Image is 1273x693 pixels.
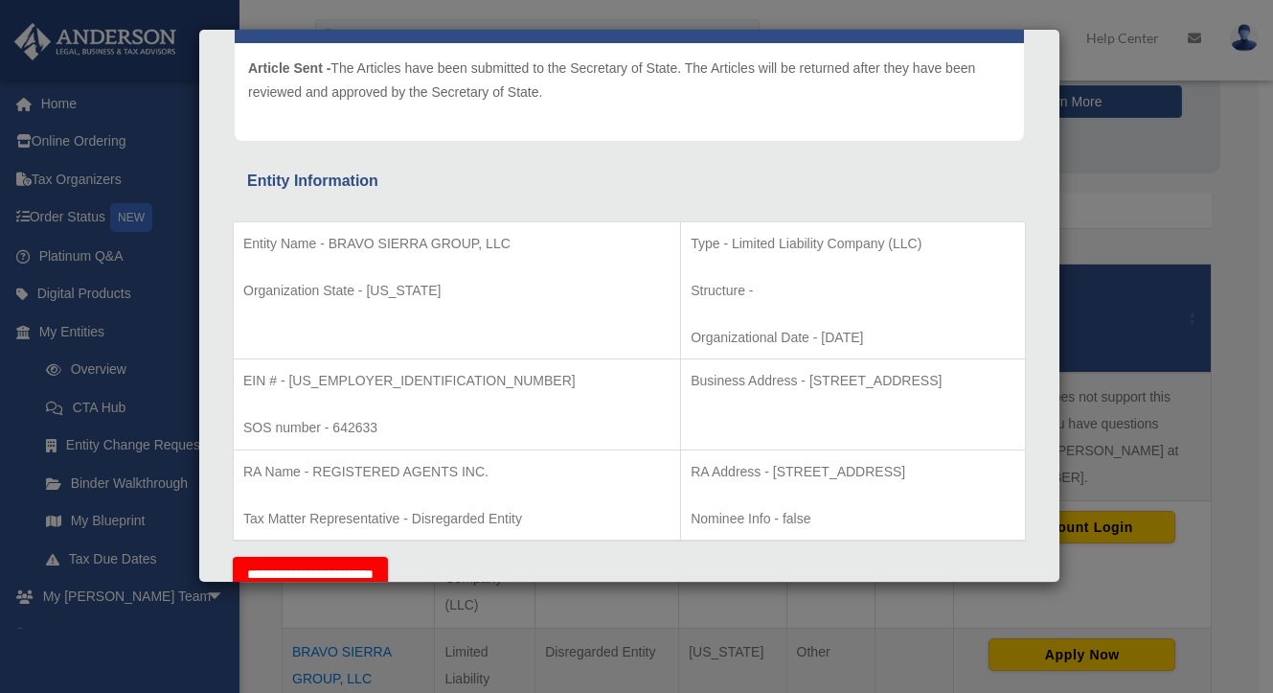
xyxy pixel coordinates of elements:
p: Type - Limited Liability Company (LLC) [691,232,1015,256]
p: Structure - [691,279,1015,303]
p: Nominee Info - false [691,507,1015,531]
p: Organization State - [US_STATE] [243,279,671,303]
p: RA Address - [STREET_ADDRESS] [691,460,1015,484]
span: Article Sent - [248,60,330,76]
div: Entity Information [247,168,1012,195]
p: The Articles have been submitted to the Secretary of State. The Articles will be returned after t... [248,57,1011,104]
p: Entity Name - BRAVO SIERRA GROUP, LLC [243,232,671,256]
p: RA Name - REGISTERED AGENTS INC. [243,460,671,484]
p: Business Address - [STREET_ADDRESS] [691,369,1015,393]
p: Tax Matter Representative - Disregarded Entity [243,507,671,531]
p: SOS number - 642633 [243,416,671,440]
p: EIN # - [US_EMPLOYER_IDENTIFICATION_NUMBER] [243,369,671,393]
p: Organizational Date - [DATE] [691,326,1015,350]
